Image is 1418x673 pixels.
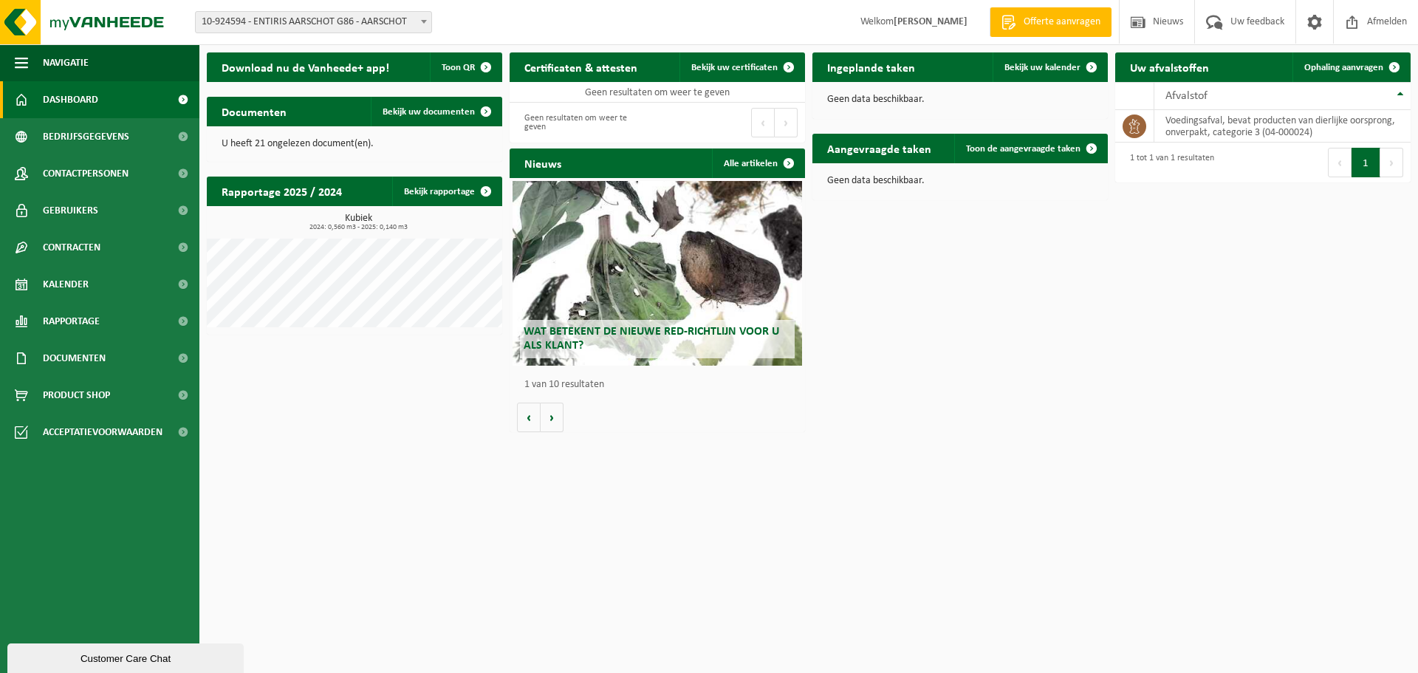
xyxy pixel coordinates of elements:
[1380,148,1403,177] button: Next
[812,134,946,163] h2: Aangevraagde taken
[954,134,1106,163] a: Toon de aangevraagde taken
[43,377,110,414] span: Product Shop
[383,107,475,117] span: Bekijk uw documenten
[43,229,100,266] span: Contracten
[524,380,798,390] p: 1 van 10 resultaten
[196,12,431,33] span: 10-924594 - ENTIRIS AARSCHOT G86 - AARSCHOT
[43,303,100,340] span: Rapportage
[827,176,1093,186] p: Geen data beschikbaar.
[430,52,501,82] button: Toon QR
[1292,52,1409,82] a: Ophaling aanvragen
[1165,90,1208,102] span: Afvalstof
[691,63,778,72] span: Bekijk uw certificaten
[775,108,798,137] button: Next
[517,403,541,432] button: Vorige
[513,181,802,366] a: Wat betekent de nieuwe RED-richtlijn voor u als klant?
[1004,63,1080,72] span: Bekijk uw kalender
[1154,110,1411,143] td: voedingsafval, bevat producten van dierlijke oorsprong, onverpakt, categorie 3 (04-000024)
[43,81,98,118] span: Dashboard
[1020,15,1104,30] span: Offerte aanvragen
[517,106,650,139] div: Geen resultaten om weer te geven
[751,108,775,137] button: Previous
[207,177,357,205] h2: Rapportage 2025 / 2024
[43,414,162,451] span: Acceptatievoorwaarden
[43,266,89,303] span: Kalender
[1328,148,1352,177] button: Previous
[827,95,1093,105] p: Geen data beschikbaar.
[214,224,502,231] span: 2024: 0,560 m3 - 2025: 0,140 m3
[207,97,301,126] h2: Documenten
[510,148,576,177] h2: Nieuws
[510,52,652,81] h2: Certificaten & attesten
[222,139,487,149] p: U heeft 21 ongelezen document(en).
[1123,146,1214,179] div: 1 tot 1 van 1 resultaten
[43,192,98,229] span: Gebruikers
[392,177,501,206] a: Bekijk rapportage
[195,11,432,33] span: 10-924594 - ENTIRIS AARSCHOT G86 - AARSCHOT
[214,213,502,231] h3: Kubiek
[1352,148,1380,177] button: 1
[43,44,89,81] span: Navigatie
[1115,52,1224,81] h2: Uw afvalstoffen
[812,52,930,81] h2: Ingeplande taken
[43,118,129,155] span: Bedrijfsgegevens
[1304,63,1383,72] span: Ophaling aanvragen
[7,640,247,673] iframe: chat widget
[43,155,129,192] span: Contactpersonen
[371,97,501,126] a: Bekijk uw documenten
[510,82,805,103] td: Geen resultaten om weer te geven
[541,403,564,432] button: Volgende
[712,148,804,178] a: Alle artikelen
[894,16,967,27] strong: [PERSON_NAME]
[990,7,1112,37] a: Offerte aanvragen
[43,340,106,377] span: Documenten
[679,52,804,82] a: Bekijk uw certificaten
[207,52,404,81] h2: Download nu de Vanheede+ app!
[524,326,779,352] span: Wat betekent de nieuwe RED-richtlijn voor u als klant?
[993,52,1106,82] a: Bekijk uw kalender
[442,63,475,72] span: Toon QR
[966,144,1080,154] span: Toon de aangevraagde taken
